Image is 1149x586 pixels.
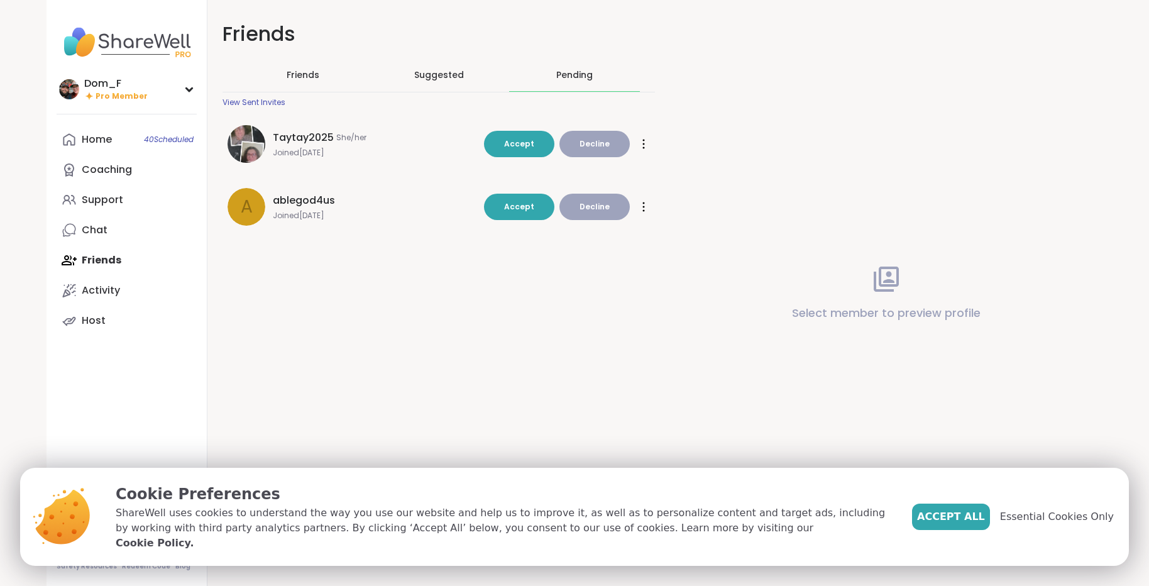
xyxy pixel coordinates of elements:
[223,97,285,108] div: View Sent Invites
[559,131,630,157] button: Decline
[116,506,892,551] p: ShareWell uses cookies to understand the way you use our website and help us to improve it, as we...
[57,306,197,336] a: Host
[59,79,79,99] img: Dom_F
[175,562,190,571] a: Blog
[122,562,170,571] a: Redeem Code
[912,504,990,530] button: Accept All
[273,148,476,158] span: Joined [DATE]
[273,211,476,221] span: Joined [DATE]
[484,194,554,220] button: Accept
[580,201,610,213] span: Decline
[57,185,197,215] a: Support
[82,223,107,237] div: Chat
[917,509,985,524] span: Accept All
[223,20,655,48] h1: Friends
[144,135,194,145] span: 40 Scheduled
[116,483,892,506] p: Cookie Preferences
[273,130,334,145] span: Taytay2025
[241,194,253,220] span: a
[556,69,593,81] div: Pending
[96,91,148,102] span: Pro Member
[580,138,610,150] span: Decline
[57,562,117,571] a: Safety Resources
[82,133,112,146] div: Home
[82,284,120,297] div: Activity
[559,194,630,220] button: Decline
[57,20,197,64] img: ShareWell Nav Logo
[57,155,197,185] a: Coaching
[82,314,106,328] div: Host
[792,304,981,322] p: Select member to preview profile
[228,125,265,163] img: Taytay2025
[57,124,197,155] a: Home40Scheduled
[84,77,148,91] div: Dom_F
[82,163,132,177] div: Coaching
[82,193,123,207] div: Support
[57,215,197,245] a: Chat
[1000,509,1114,524] span: Essential Cookies Only
[484,131,554,157] button: Accept
[336,133,366,143] span: She/her
[116,536,194,551] a: Cookie Policy.
[57,275,197,306] a: Activity
[414,69,464,81] span: Suggested
[287,69,319,81] span: Friends
[273,193,335,208] span: ablegod4us
[504,138,534,149] span: Accept
[504,201,534,212] span: Accept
